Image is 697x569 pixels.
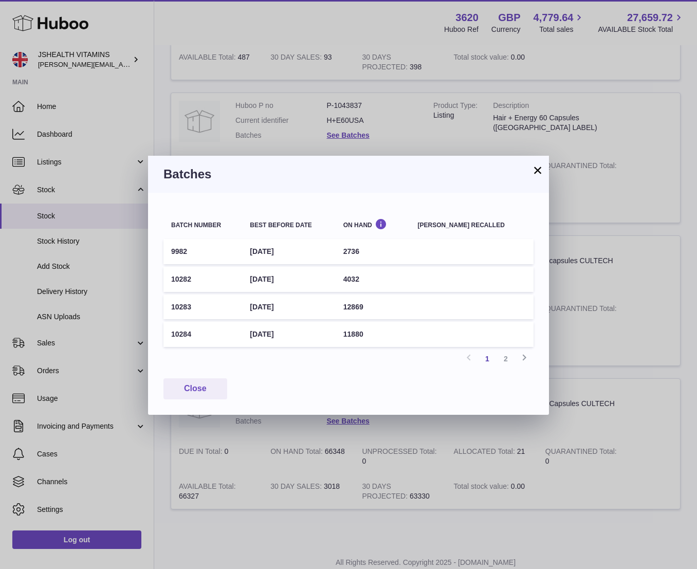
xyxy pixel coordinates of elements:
[242,295,335,320] td: [DATE]
[343,218,402,228] div: On Hand
[336,267,410,292] td: 4032
[250,222,327,229] div: Best before date
[242,267,335,292] td: [DATE]
[163,295,242,320] td: 10283
[242,322,335,347] td: [DATE]
[531,164,544,176] button: ×
[163,166,534,182] h3: Batches
[242,239,335,264] td: [DATE]
[336,295,410,320] td: 12869
[336,322,410,347] td: 11880
[497,350,515,368] a: 2
[171,222,234,229] div: Batch number
[163,239,242,264] td: 9982
[336,239,410,264] td: 2736
[163,267,242,292] td: 10282
[478,350,497,368] a: 1
[163,378,227,399] button: Close
[163,322,242,347] td: 10284
[418,222,526,229] div: [PERSON_NAME] recalled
